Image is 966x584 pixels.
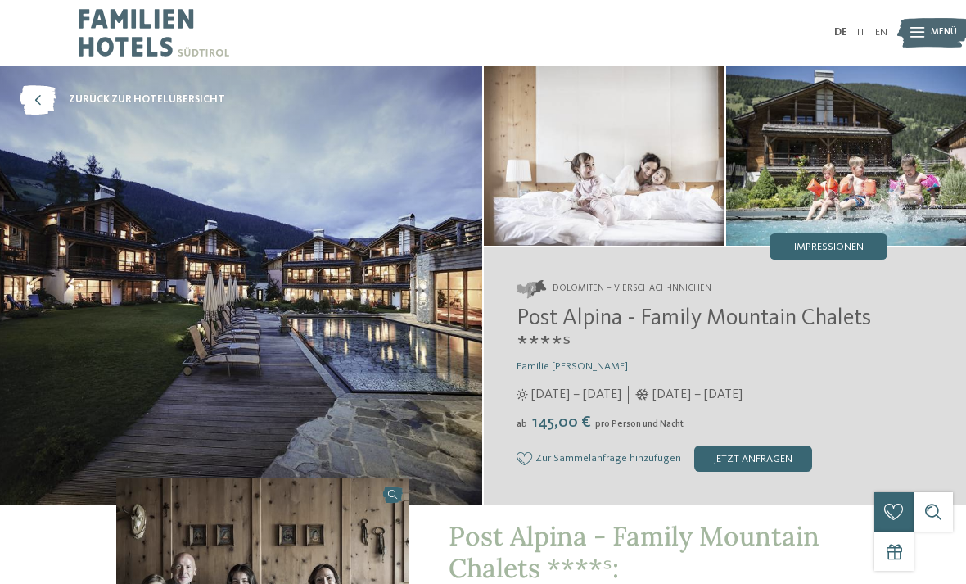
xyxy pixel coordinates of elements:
[529,414,594,431] span: 145,00 €
[652,386,743,404] span: [DATE] – [DATE]
[517,389,528,401] i: Öffnungszeiten im Sommer
[635,389,649,401] i: Öffnungszeiten im Winter
[553,283,711,296] span: Dolomiten – Vierschach-Innichen
[595,419,684,429] span: pro Person und Nacht
[20,85,225,115] a: zurück zur Hotelübersicht
[875,27,887,38] a: EN
[694,446,812,472] div: jetzt anfragen
[484,66,724,246] img: Das Familienhotel in Innichen mit Almdorf-Flair
[794,242,864,253] span: Impressionen
[69,93,225,107] span: zurück zur Hotelübersicht
[535,453,681,464] span: Zur Sammelanfrage hinzufügen
[857,27,865,38] a: IT
[517,307,871,358] span: Post Alpina - Family Mountain Chalets ****ˢ
[517,361,628,372] span: Familie [PERSON_NAME]
[531,386,621,404] span: [DATE] – [DATE]
[834,27,847,38] a: DE
[517,419,527,429] span: ab
[931,26,957,39] span: Menü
